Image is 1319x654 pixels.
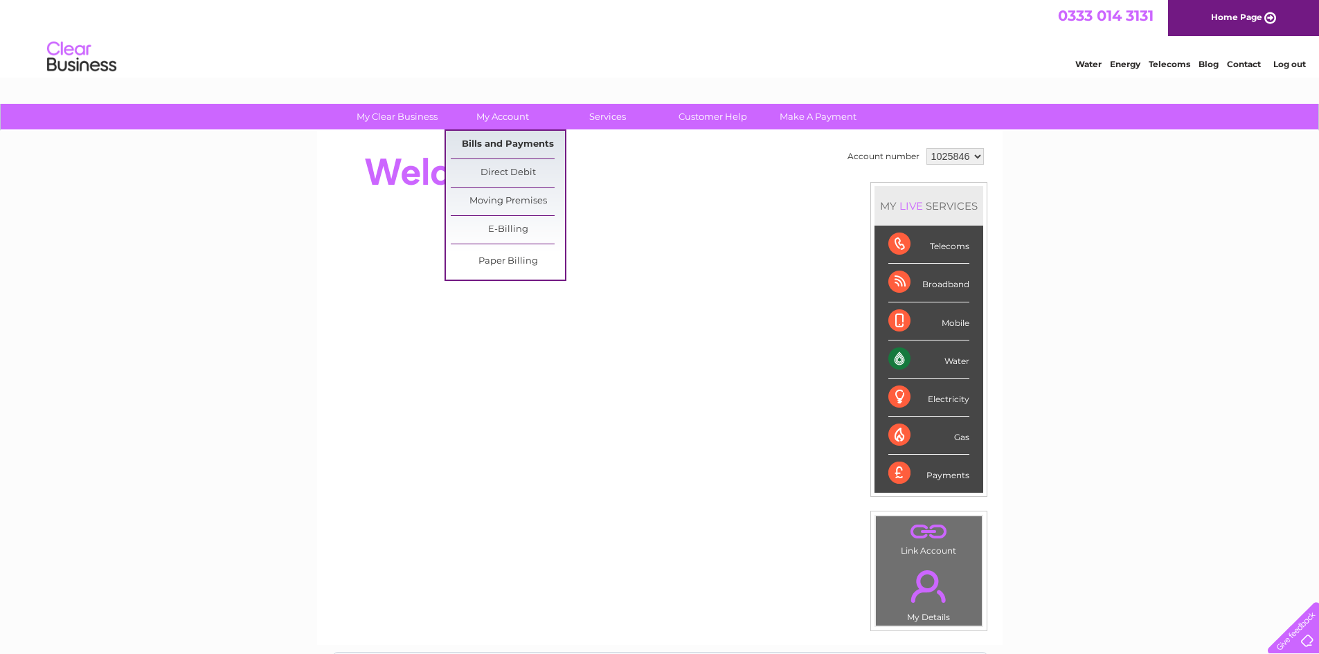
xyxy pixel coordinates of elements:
[451,131,565,158] a: Bills and Payments
[879,520,978,544] a: .
[46,36,117,78] img: logo.png
[888,302,969,340] div: Mobile
[1149,59,1190,69] a: Telecoms
[1058,7,1154,24] a: 0333 014 3131
[340,104,454,129] a: My Clear Business
[875,516,982,559] td: Link Account
[761,104,875,129] a: Make A Payment
[1199,59,1219,69] a: Blog
[1273,59,1306,69] a: Log out
[897,199,926,212] div: LIVE
[451,159,565,187] a: Direct Debit
[844,145,923,168] td: Account number
[451,216,565,244] a: E-Billing
[879,562,978,610] a: .
[888,455,969,492] div: Payments
[888,379,969,417] div: Electricity
[1110,59,1140,69] a: Energy
[888,226,969,264] div: Telecoms
[333,8,987,67] div: Clear Business is a trading name of Verastar Limited (registered in [GEOGRAPHIC_DATA] No. 3667643...
[451,248,565,275] a: Paper Billing
[888,264,969,302] div: Broadband
[656,104,770,129] a: Customer Help
[888,417,969,455] div: Gas
[875,558,982,626] td: My Details
[888,340,969,379] div: Water
[874,186,983,226] div: MY SERVICES
[451,188,565,215] a: Moving Premises
[1075,59,1102,69] a: Water
[1227,59,1261,69] a: Contact
[550,104,665,129] a: Services
[445,104,559,129] a: My Account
